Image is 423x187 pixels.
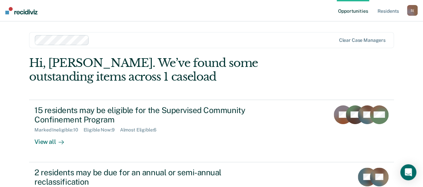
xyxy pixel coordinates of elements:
button: S( [407,5,418,16]
div: View all [34,133,72,146]
div: 2 residents may be due for an annual or semi-annual reclassification [34,168,269,187]
div: Eligible Now : 9 [83,127,120,133]
div: Almost Eligible : 6 [120,127,162,133]
div: Clear case managers [339,37,385,43]
img: Recidiviz [5,7,37,14]
div: Marked Ineligible : 10 [34,127,83,133]
a: 15 residents may be eligible for the Supervised Community Confinement ProgramMarked Ineligible:10... [29,100,394,162]
div: S ( [407,5,418,16]
div: Open Intercom Messenger [400,164,416,180]
div: 15 residents may be eligible for the Supervised Community Confinement Program [34,105,269,125]
div: Hi, [PERSON_NAME]. We’ve found some outstanding items across 1 caseload [29,56,321,84]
